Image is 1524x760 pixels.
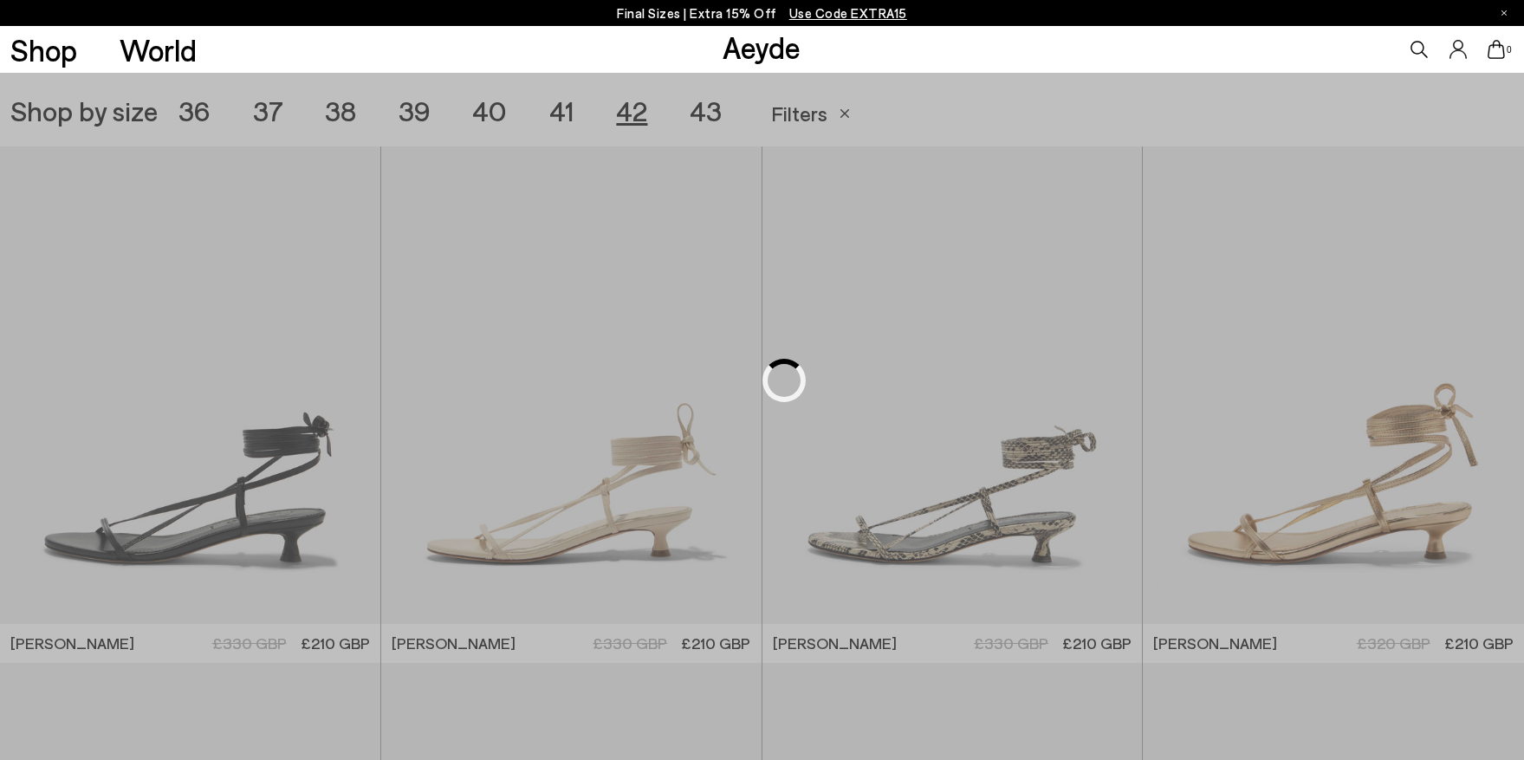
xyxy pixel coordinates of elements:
p: Final Sizes | Extra 15% Off [617,3,907,24]
a: 0 [1488,40,1505,59]
a: Aeyde [723,29,801,65]
span: 0 [1505,45,1514,55]
a: World [120,35,197,65]
a: Shop [10,35,77,65]
span: Navigate to /collections/ss25-final-sizes [789,5,907,21]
